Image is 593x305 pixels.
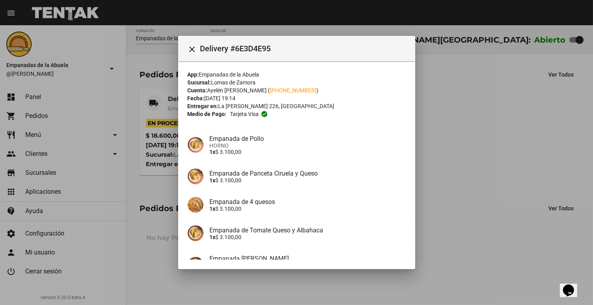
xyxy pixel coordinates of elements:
[210,255,406,262] h4: Empanada [PERSON_NAME]
[210,206,216,212] b: 1x
[188,94,406,102] div: [DATE] 19:14
[270,87,317,94] a: [PHONE_NUMBER]
[230,110,259,118] span: Tarjeta visa
[188,257,203,273] img: f753fea7-0f09-41b3-9a9e-ddb84fc3b359.jpg
[188,225,203,241] img: b2392df3-fa09-40df-9618-7e8db6da82b5.jpg
[188,103,218,109] strong: Entregar en:
[188,197,203,213] img: 363ca94e-5ed4-4755-8df0-ca7d50f4a994.jpg
[188,86,406,94] div: Ayelén [PERSON_NAME] ( )
[210,226,406,234] h4: Empanada de Tomate Queso y Albahaca
[210,234,406,240] p: $ 3.100,00
[560,273,585,297] iframe: chat widget
[210,177,216,183] b: 1x
[210,142,406,149] span: HORNO
[188,95,205,101] strong: Fecha:
[210,149,406,155] p: $ 3.100,00
[210,206,406,212] p: $ 3.100,00
[188,79,406,86] div: Lomas de Zamora
[188,102,406,110] div: La [PERSON_NAME] 226, [GEOGRAPHIC_DATA]
[188,168,203,184] img: a07d0382-12a7-4aaa-a9a8-9d363701184e.jpg
[184,41,200,56] button: Cerrar
[188,110,227,118] strong: Medio de Pago:
[261,110,268,118] mat-icon: check_circle
[188,45,197,54] mat-icon: Cerrar
[188,71,199,78] strong: App:
[210,149,216,155] b: 1x
[188,87,207,94] strong: Cuenta:
[210,170,406,177] h4: Empanada de Panceta Ciruela y Queso
[210,177,406,183] p: $ 3.100,00
[188,79,211,86] strong: Sucursal:
[210,198,406,206] h4: Empanada de 4 quesos
[210,135,406,142] h4: Empanada de Pollo
[188,71,406,79] div: Empanadas de la Abuela
[200,42,409,55] span: Delivery #6E3D4E95
[210,234,216,240] b: 1x
[188,137,203,153] img: 10349b5f-e677-4e10-aec3-c36b893dfd64.jpg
